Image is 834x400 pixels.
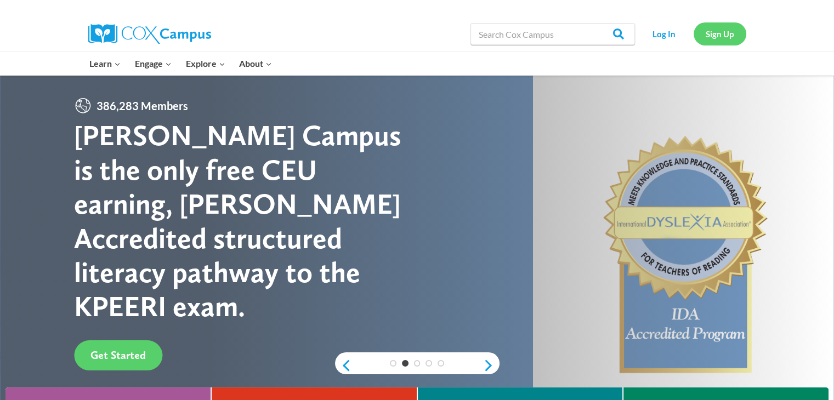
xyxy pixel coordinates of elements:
[390,360,396,367] a: 1
[92,97,192,115] span: 386,283 Members
[179,52,232,75] button: Child menu of Explore
[335,359,351,372] a: previous
[640,22,746,45] nav: Secondary Navigation
[425,360,432,367] a: 4
[74,340,162,370] a: Get Started
[74,118,417,323] div: [PERSON_NAME] Campus is the only free CEU earning, [PERSON_NAME] Accredited structured literacy p...
[483,359,500,372] a: next
[88,24,211,44] img: Cox Campus
[402,360,409,367] a: 2
[470,23,635,45] input: Search Cox Campus
[694,22,746,45] a: Sign Up
[232,52,279,75] button: Child menu of About
[438,360,444,367] a: 5
[414,360,421,367] a: 3
[128,52,179,75] button: Child menu of Engage
[335,355,500,376] div: content slider buttons
[90,348,146,362] span: Get Started
[83,52,279,75] nav: Primary Navigation
[83,52,128,75] button: Child menu of Learn
[640,22,688,45] a: Log In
